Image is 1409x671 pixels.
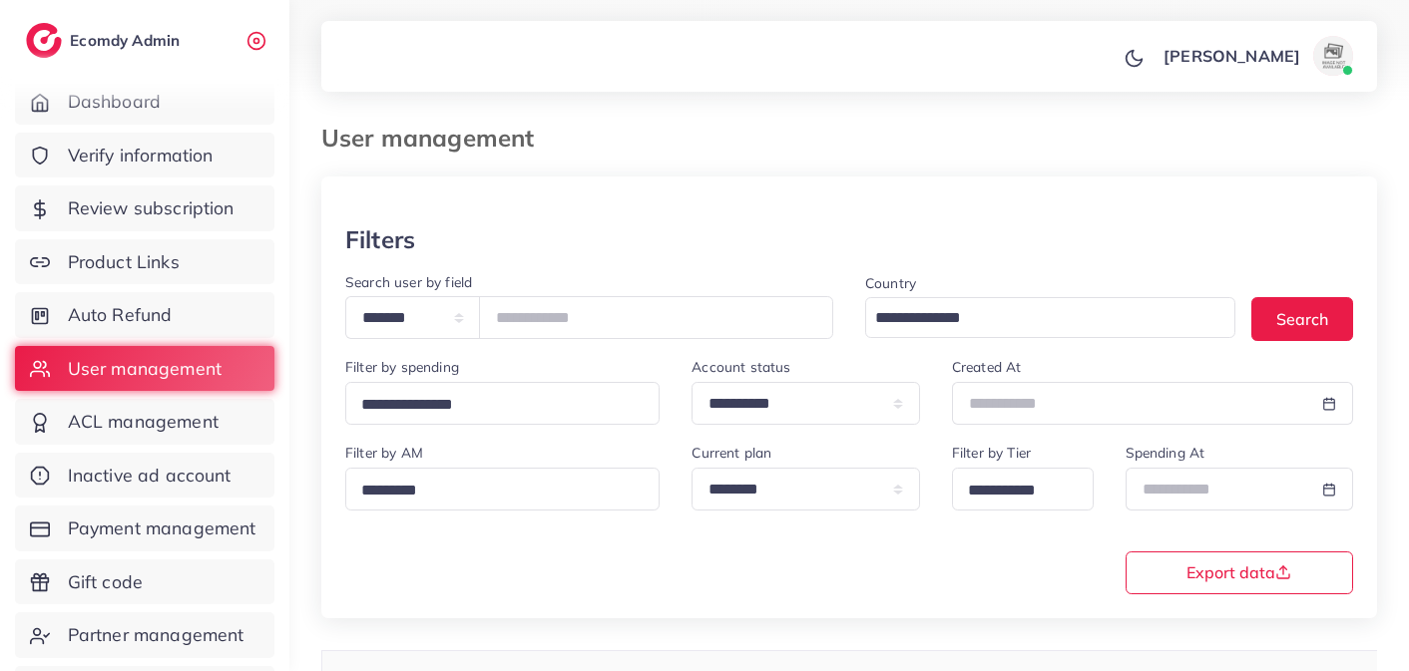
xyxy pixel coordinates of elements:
a: User management [15,346,274,392]
button: Export data [1126,551,1354,594]
div: Search for option [865,297,1235,338]
div: Search for option [952,468,1094,510]
span: Gift code [68,569,143,595]
button: Search [1251,297,1353,340]
span: Payment management [68,515,256,541]
a: Product Links [15,239,274,285]
span: Dashboard [68,89,161,115]
label: Filter by spending [345,357,459,377]
span: Product Links [68,249,180,275]
span: Partner management [68,622,244,648]
label: Current plan [692,443,771,463]
img: avatar [1313,36,1353,76]
a: ACL management [15,399,274,445]
span: Verify information [68,143,214,168]
label: Filter by AM [345,443,423,463]
span: Export data [1186,564,1291,580]
h3: Filters [345,225,415,254]
a: Review subscription [15,185,274,231]
label: Account status [692,357,790,377]
div: Search for option [345,468,660,510]
a: Verify information [15,133,274,178]
h3: User management [321,124,550,153]
a: Inactive ad account [15,453,274,499]
span: Inactive ad account [68,463,232,489]
a: [PERSON_NAME]avatar [1153,36,1361,76]
a: Partner management [15,612,274,658]
div: Search for option [345,382,660,425]
label: Created At [952,357,1022,377]
label: Filter by Tier [952,443,1031,463]
span: ACL management [68,409,219,435]
label: Country [865,273,916,293]
span: User management [68,356,222,382]
span: Auto Refund [68,302,173,328]
a: Dashboard [15,79,274,125]
a: Gift code [15,559,274,605]
input: Search for option [354,390,634,421]
input: Search for option [868,303,1209,334]
a: Payment management [15,505,274,551]
img: logo [26,23,62,58]
a: logoEcomdy Admin [26,23,185,58]
label: Spending At [1126,443,1205,463]
span: Review subscription [68,195,235,221]
input: Search for option [961,476,1068,506]
label: Search user by field [345,272,472,292]
p: [PERSON_NAME] [1164,44,1300,68]
a: Auto Refund [15,292,274,338]
input: Search for option [354,476,634,506]
h2: Ecomdy Admin [70,31,185,50]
